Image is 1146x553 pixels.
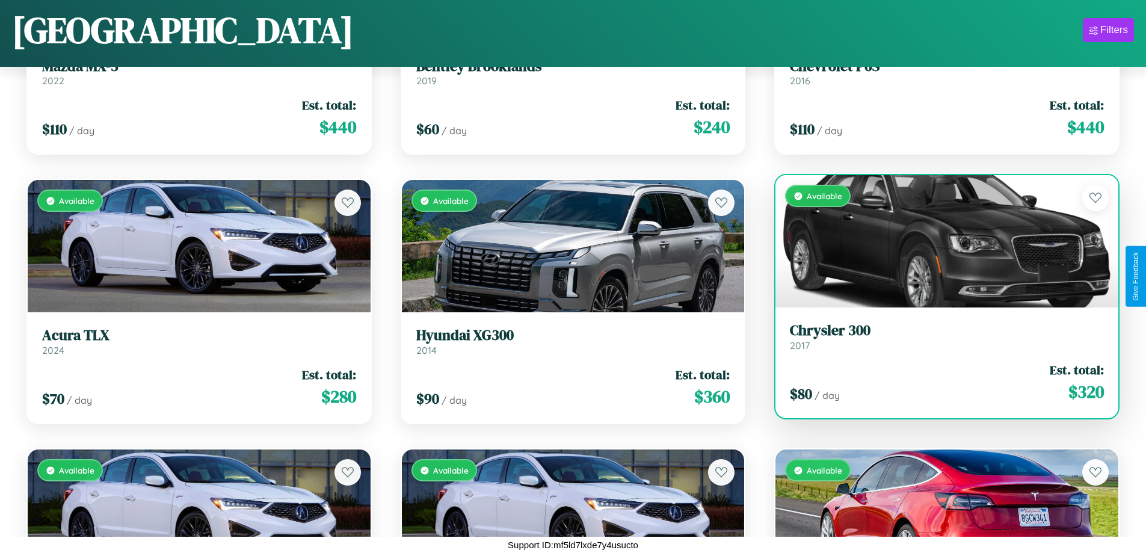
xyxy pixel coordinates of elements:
div: Filters [1100,24,1128,36]
span: $ 70 [42,389,64,409]
span: $ 440 [1067,115,1104,139]
a: Mazda MX-32022 [42,58,356,87]
span: $ 110 [790,119,815,139]
span: 2017 [790,339,810,351]
span: / day [69,125,94,137]
span: 2016 [790,75,810,87]
a: Bentley Brooklands2019 [416,58,730,87]
span: Available [807,465,842,475]
span: $ 360 [694,385,730,409]
span: Est. total: [676,96,730,114]
span: $ 280 [321,385,356,409]
span: $ 110 [42,119,67,139]
span: 2022 [42,75,64,87]
span: Est. total: [1050,96,1104,114]
div: Give Feedback [1132,252,1140,301]
span: / day [815,389,840,401]
span: 2014 [416,344,437,356]
span: 2024 [42,344,64,356]
span: Est. total: [302,366,356,383]
h3: Acura TLX [42,327,356,344]
span: $ 320 [1068,380,1104,404]
span: Available [807,191,842,201]
a: Hyundai XG3002014 [416,327,730,356]
span: Est. total: [302,96,356,114]
span: $ 80 [790,384,812,404]
span: Est. total: [676,366,730,383]
span: / day [442,125,467,137]
span: $ 240 [694,115,730,139]
span: $ 440 [319,115,356,139]
h3: Hyundai XG300 [416,327,730,344]
span: 2019 [416,75,437,87]
span: / day [67,394,92,406]
span: Available [59,465,94,475]
span: $ 90 [416,389,439,409]
h1: [GEOGRAPHIC_DATA] [12,5,354,55]
button: Filters [1083,18,1134,42]
span: / day [817,125,842,137]
a: Chevrolet P6S2016 [790,58,1104,87]
span: Available [59,196,94,206]
span: $ 60 [416,119,439,139]
a: Chrysler 3002017 [790,322,1104,351]
span: / day [442,394,467,406]
span: Available [433,465,469,475]
h3: Chrysler 300 [790,322,1104,339]
a: Acura TLX2024 [42,327,356,356]
span: Available [433,196,469,206]
p: Support ID: mf5ld7lxde7y4usucto [508,537,638,553]
span: Est. total: [1050,361,1104,378]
